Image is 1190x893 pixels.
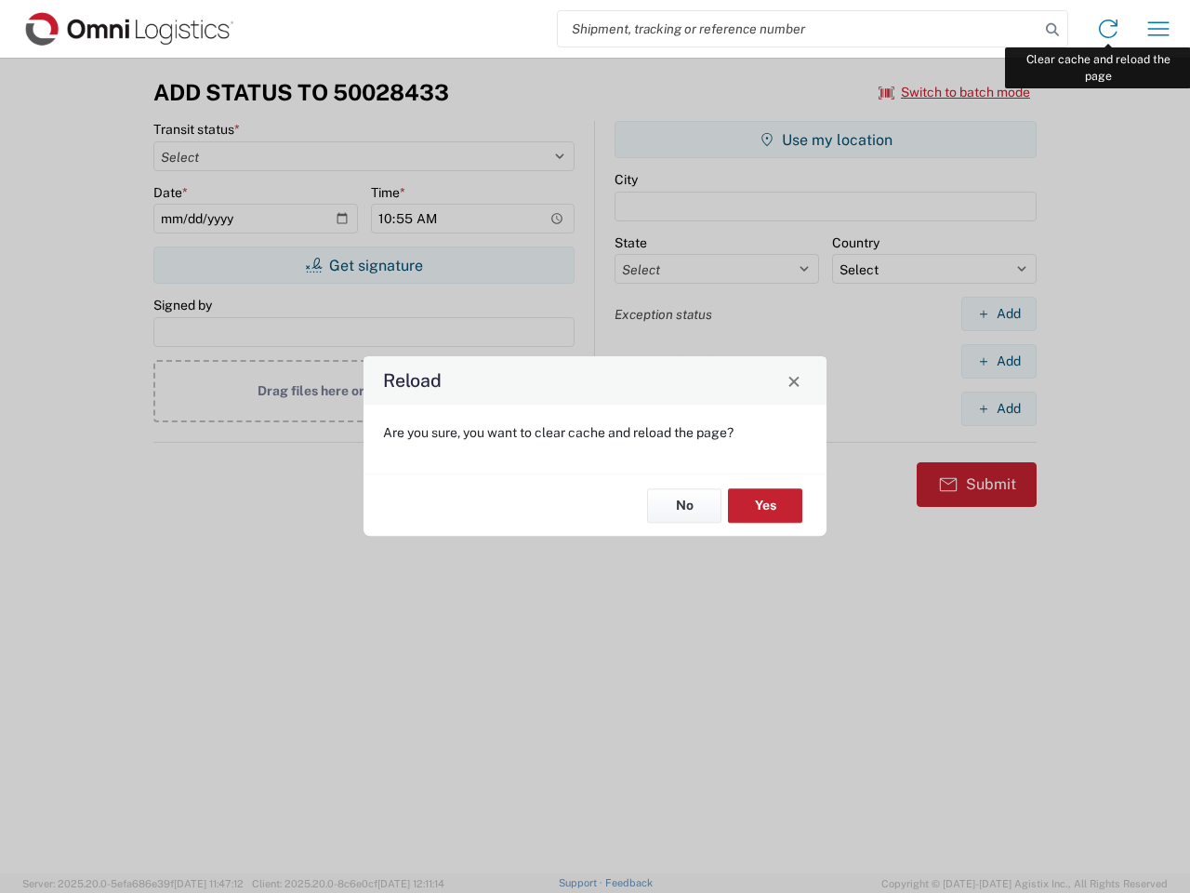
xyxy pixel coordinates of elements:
input: Shipment, tracking or reference number [558,11,1039,47]
button: Close [781,367,807,393]
button: Yes [728,488,802,523]
h4: Reload [383,367,442,394]
p: Are you sure, you want to clear cache and reload the page? [383,424,807,441]
button: No [647,488,721,523]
